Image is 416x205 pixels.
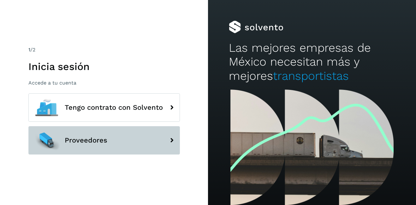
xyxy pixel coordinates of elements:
[229,41,395,83] h2: Las mejores empresas de México necesitan más y mejores
[28,80,180,86] p: Accede a tu cuenta
[28,46,180,54] div: /2
[65,137,107,144] span: Proveedores
[28,47,30,53] span: 1
[273,69,349,83] span: transportistas
[28,93,180,122] button: Tengo contrato con Solvento
[28,61,180,73] h1: Inicia sesión
[65,104,163,111] span: Tengo contrato con Solvento
[28,126,180,155] button: Proveedores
